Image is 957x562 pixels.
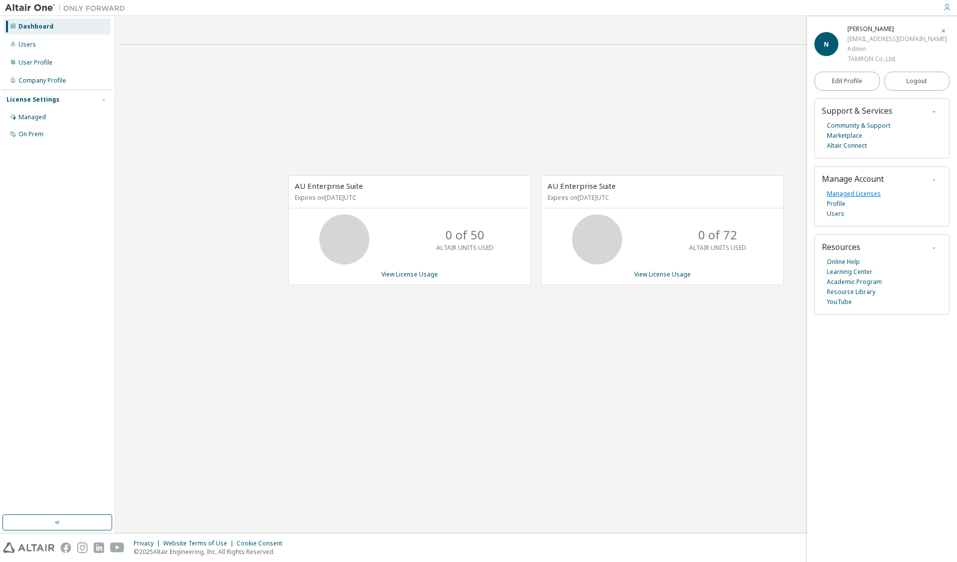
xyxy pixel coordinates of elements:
a: Managed Licenses [827,189,881,199]
a: Online Help [827,257,860,267]
div: Dashboard [19,23,54,31]
a: Edit Profile [814,72,880,91]
p: 0 of 50 [445,226,485,243]
span: Manage Account [822,173,884,184]
div: User Profile [19,59,53,67]
a: YouTube [827,297,852,307]
span: Edit Profile [832,77,862,85]
img: linkedin.svg [94,542,104,553]
span: AU Enterprise Suite [295,181,363,191]
img: altair_logo.svg [3,542,55,553]
span: Resources [822,241,860,252]
a: Profile [827,199,845,209]
div: Cookie Consent [237,539,288,547]
div: License Settings [7,96,60,104]
div: Company Profile [19,77,66,85]
div: [EMAIL_ADDRESS][DOMAIN_NAME] [847,34,947,44]
span: AU Enterprise Suite [548,181,616,191]
p: © 2025 Altair Engineering, Inc. All Rights Reserved. [134,547,288,556]
div: Users [19,41,36,49]
a: Community & Support [827,121,890,131]
a: Learning Center [827,267,872,277]
div: Privacy [134,539,163,547]
img: instagram.svg [77,542,88,553]
div: Website Terms of Use [163,539,237,547]
a: Resource Library [827,287,875,297]
img: Altair One [5,3,130,13]
p: ALTAIR UNITS USED [689,243,746,252]
p: ALTAIR UNITS USED [436,243,494,252]
a: Marketplace [827,131,862,141]
div: On Prem [19,130,44,138]
a: Academic Program [827,277,882,287]
img: youtube.svg [110,542,125,553]
span: Support & Services [822,105,892,116]
p: Expires on [DATE] UTC [548,193,775,202]
p: 0 of 72 [698,226,737,243]
p: Expires on [DATE] UTC [295,193,522,202]
div: TAMRON Co.,Ltd. [847,54,947,64]
div: Admin [847,44,947,54]
div: Naoyuki Sato [847,24,947,34]
button: Logout [884,72,950,91]
span: Logout [906,76,927,86]
a: View License Usage [634,270,691,278]
a: View License Usage [381,270,438,278]
div: Managed [19,113,46,121]
a: Users [827,209,844,219]
a: Altair Connect [827,141,867,151]
img: facebook.svg [61,542,71,553]
span: N [824,40,829,49]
